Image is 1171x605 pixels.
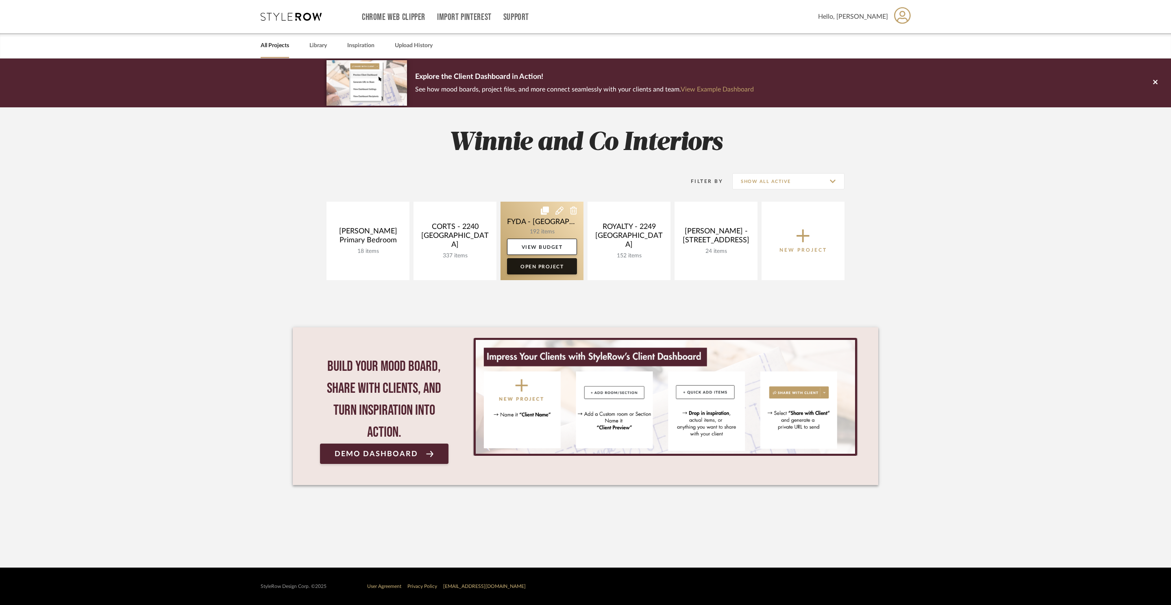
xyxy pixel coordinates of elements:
a: Open Project [507,258,577,274]
h2: Winnie and Co Interiors [293,128,878,158]
div: 18 items [333,248,403,255]
a: Upload History [395,40,433,51]
a: User Agreement [367,584,401,589]
img: StyleRow_Client_Dashboard_Banner__1_.png [476,340,855,454]
a: Library [309,40,327,51]
img: d5d033c5-7b12-40c2-a960-1ecee1989c38.png [326,60,407,105]
span: Hello, [PERSON_NAME] [818,12,888,22]
div: 0 [473,338,858,456]
a: View Example Dashboard [681,86,754,93]
div: Filter By [680,177,723,185]
div: Build your mood board, share with clients, and turn inspiration into action. [320,356,448,444]
div: 152 items [594,252,664,259]
a: Chrome Web Clipper [362,14,425,21]
button: New Project [762,202,845,280]
div: 24 items [681,248,751,255]
p: See how mood boards, project files, and more connect seamlessly with your clients and team. [415,84,754,95]
p: Explore the Client Dashboard in Action! [415,71,754,84]
a: Support [503,14,529,21]
span: Demo Dashboard [335,450,418,458]
div: [PERSON_NAME] - [STREET_ADDRESS] [681,227,751,248]
div: ROYALTY - 2249 [GEOGRAPHIC_DATA] [594,222,664,252]
div: CORTS - 2240 [GEOGRAPHIC_DATA] [420,222,490,252]
a: View Budget [507,239,577,255]
div: [PERSON_NAME] Primary Bedroom [333,227,403,248]
a: [EMAIL_ADDRESS][DOMAIN_NAME] [443,584,526,589]
p: New Project [779,246,827,254]
a: Privacy Policy [407,584,437,589]
a: Demo Dashboard [320,444,448,464]
a: Inspiration [347,40,374,51]
div: 337 items [420,252,490,259]
a: All Projects [261,40,289,51]
div: StyleRow Design Corp. ©2025 [261,583,326,590]
a: Import Pinterest [437,14,492,21]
